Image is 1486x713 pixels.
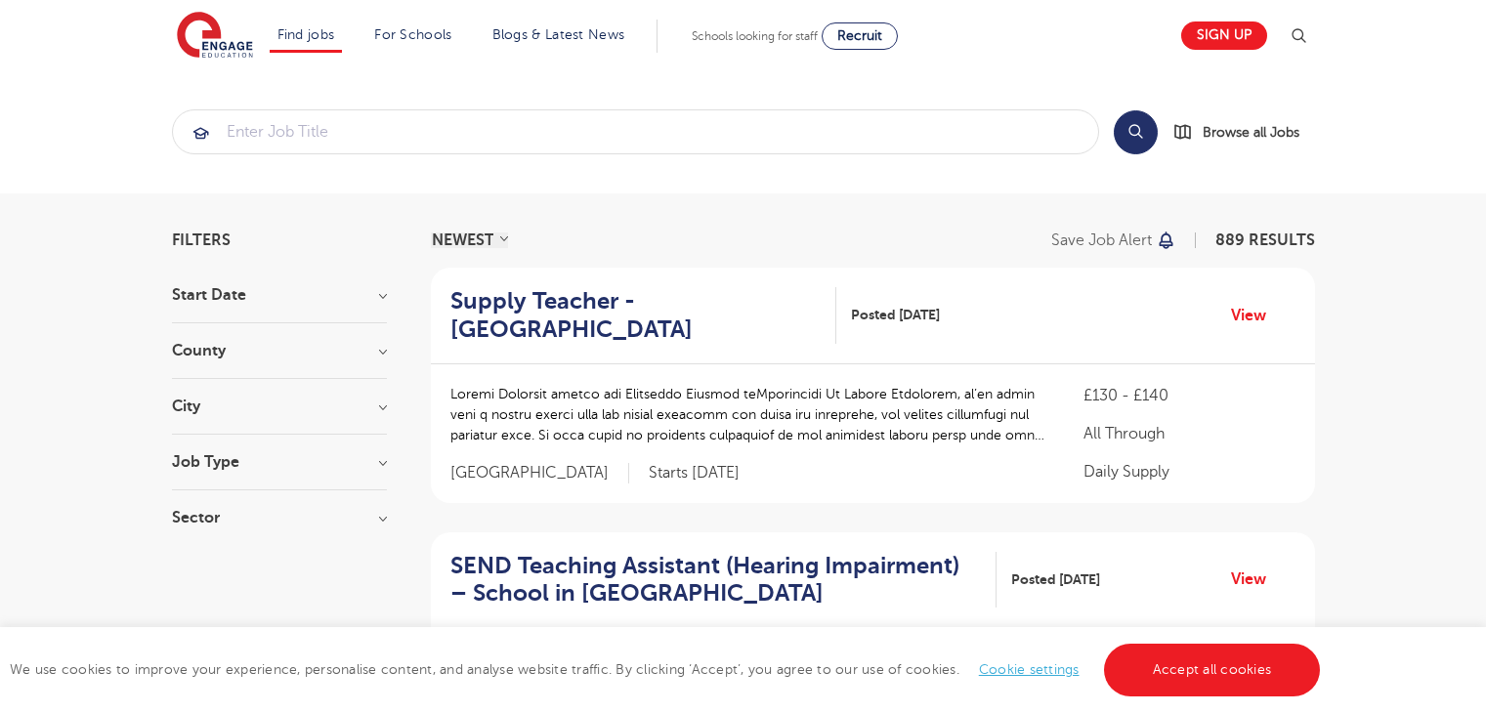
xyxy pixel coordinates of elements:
[172,343,387,358] h3: County
[1083,422,1295,445] p: All Through
[450,287,837,344] a: Supply Teacher - [GEOGRAPHIC_DATA]
[172,232,231,248] span: Filters
[450,287,822,344] h2: Supply Teacher - [GEOGRAPHIC_DATA]
[1083,460,1295,483] p: Daily Supply
[172,109,1099,154] div: Submit
[1203,121,1299,144] span: Browse all Jobs
[450,552,981,608] h2: SEND Teaching Assistant (Hearing Impairment) – School in [GEOGRAPHIC_DATA]
[822,22,898,50] a: Recruit
[177,12,253,61] img: Engage Education
[1083,384,1295,407] p: £130 - £140
[837,28,882,43] span: Recruit
[1051,232,1177,248] button: Save job alert
[10,662,1325,677] span: We use cookies to improve your experience, personalise content, and analyse website traffic. By c...
[979,662,1080,677] a: Cookie settings
[374,27,451,42] a: For Schools
[450,552,997,608] a: SEND Teaching Assistant (Hearing Impairment) – School in [GEOGRAPHIC_DATA]
[1114,110,1158,154] button: Search
[1104,644,1321,696] a: Accept all cookies
[173,110,1098,153] input: Submit
[172,510,387,525] h3: Sector
[1011,569,1100,590] span: Posted [DATE]
[1231,566,1281,592] a: View
[492,27,625,42] a: Blogs & Latest News
[1231,303,1281,328] a: View
[1173,121,1315,144] a: Browse all Jobs
[649,463,740,483] p: Starts [DATE]
[1181,21,1267,50] a: Sign up
[1215,231,1315,249] span: 889 RESULTS
[692,29,818,43] span: Schools looking for staff
[1051,232,1152,248] p: Save job alert
[450,463,629,483] span: [GEOGRAPHIC_DATA]
[172,454,387,470] h3: Job Type
[851,305,940,325] span: Posted [DATE]
[172,287,387,303] h3: Start Date
[450,384,1045,445] p: Loremi Dolorsit ametco adi Elitseddo Eiusmod teMporincidi Ut Labore Etdolorem, al’en admin veni q...
[277,27,335,42] a: Find jobs
[172,398,387,414] h3: City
